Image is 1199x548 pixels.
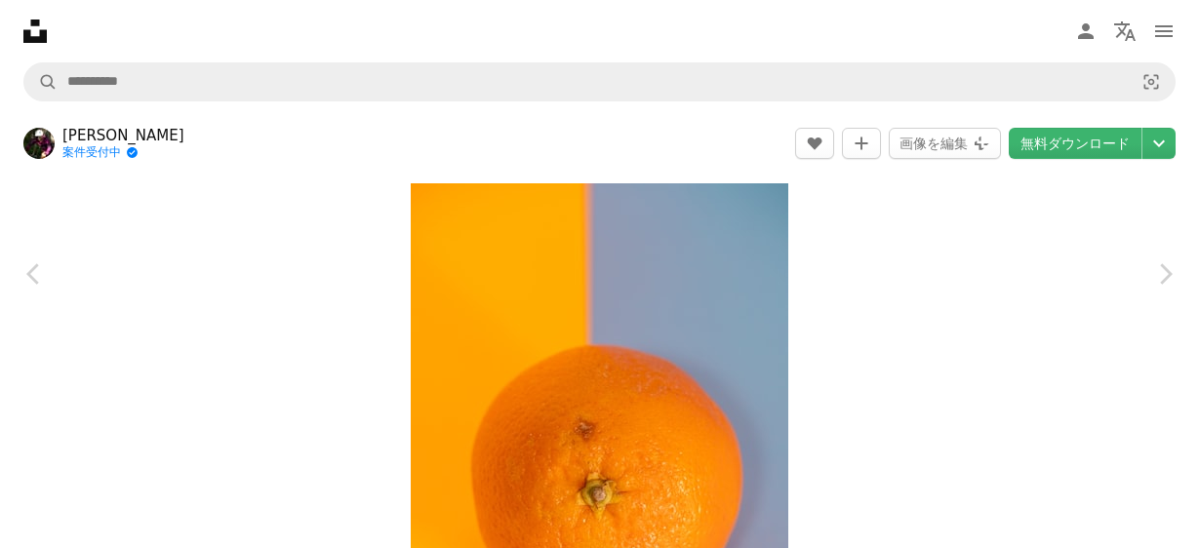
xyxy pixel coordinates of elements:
form: サイト内でビジュアルを探す [23,62,1176,101]
a: 案件受付中 [62,145,184,161]
a: 無料ダウンロード [1009,128,1141,159]
button: ビジュアル検索 [1128,63,1175,100]
button: 言語 [1105,12,1144,51]
button: コレクションに追加する [842,128,881,159]
a: [PERSON_NAME] [62,126,184,145]
a: 次へ [1131,180,1199,368]
button: 画像を編集 [889,128,1001,159]
a: ホーム — Unsplash [23,20,47,43]
img: Alexandre Daoustのプロフィールを見る [23,128,55,159]
a: ログイン / 登録する [1066,12,1105,51]
button: ダウンロードサイズを選択してください [1142,128,1176,159]
button: メニュー [1144,12,1183,51]
button: Unsplashで検索する [24,63,58,100]
button: いいね！ [795,128,834,159]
